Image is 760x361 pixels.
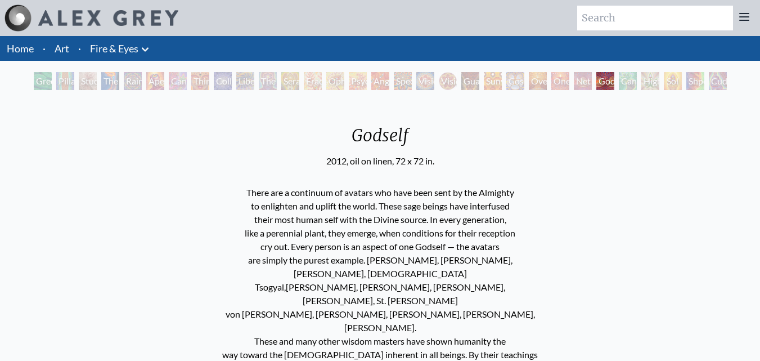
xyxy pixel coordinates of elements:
[124,72,142,90] div: Rainbow Eye Ripple
[506,72,524,90] div: Cosmic Elf
[326,125,434,154] div: Godself
[484,72,502,90] div: Sunyata
[326,72,344,90] div: Ophanic Eyelash
[56,72,74,90] div: Pillar of Awareness
[101,72,119,90] div: The Torch
[461,72,479,90] div: Guardian of Infinite Vision
[38,36,50,61] li: ·
[664,72,682,90] div: Sol Invictus
[259,72,277,90] div: The Seer
[146,72,164,90] div: Aperture
[574,72,592,90] div: Net of Being
[79,72,97,90] div: Study for the Great Turn
[7,42,34,55] a: Home
[529,72,547,90] div: Oversoul
[214,72,232,90] div: Collective Vision
[90,41,138,56] a: Fire & Eyes
[349,72,367,90] div: Psychomicrograph of a Fractal Paisley Cherub Feather Tip
[55,41,69,56] a: Art
[596,72,614,90] div: Godself
[34,72,52,90] div: Green Hand
[281,72,299,90] div: Seraphic Transport Docking on the Third Eye
[236,72,254,90] div: Liberation Through Seeing
[577,6,733,30] input: Search
[304,72,322,90] div: Fractal Eyes
[371,72,389,90] div: Angel Skin
[394,72,412,90] div: Spectral Lotus
[709,72,727,90] div: Cuddle
[326,154,434,168] div: 2012, oil on linen, 72 x 72 in.
[551,72,569,90] div: One
[191,72,209,90] div: Third Eye Tears of Joy
[439,72,457,90] div: Vision [PERSON_NAME]
[619,72,637,90] div: Cannafist
[169,72,187,90] div: Cannabis Sutra
[686,72,704,90] div: Shpongled
[74,36,86,61] li: ·
[641,72,659,90] div: Higher Vision
[416,72,434,90] div: Vision Crystal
